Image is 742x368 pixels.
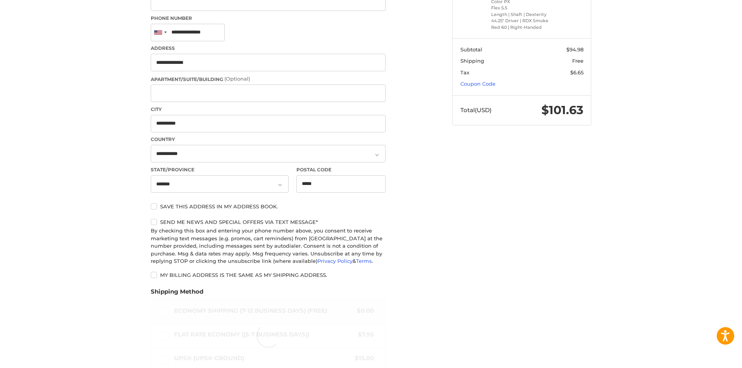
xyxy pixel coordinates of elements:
label: Postal Code [296,166,386,173]
span: $101.63 [541,103,583,117]
span: $94.98 [566,46,583,53]
span: Subtotal [460,46,482,53]
label: Country [151,136,386,143]
small: (Optional) [224,76,250,82]
label: My billing address is the same as my shipping address. [151,272,386,278]
a: Terms [356,258,372,264]
label: State/Province [151,166,289,173]
span: Free [572,58,583,64]
div: By checking this box and entering your phone number above, you consent to receive marketing text ... [151,227,386,265]
li: Length | Shaft | Dexterity 44.25" Driver | RDX Smoke Red 60 | Right-Handed [491,11,551,31]
label: Save this address in my address book. [151,203,386,210]
span: Shipping [460,58,484,64]
div: United States: +1 [151,24,169,41]
span: $6.65 [570,69,583,76]
label: City [151,106,386,113]
a: Privacy Policy [317,258,352,264]
label: Address [151,45,386,52]
a: Coupon Code [460,81,495,87]
li: Flex 5.5 [491,5,551,11]
label: Phone Number [151,15,386,22]
span: Tax [460,69,469,76]
label: Send me news and special offers via text message* [151,219,386,225]
legend: Shipping Method [151,287,203,300]
span: Total (USD) [460,106,492,114]
label: Apartment/Suite/Building [151,75,386,83]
